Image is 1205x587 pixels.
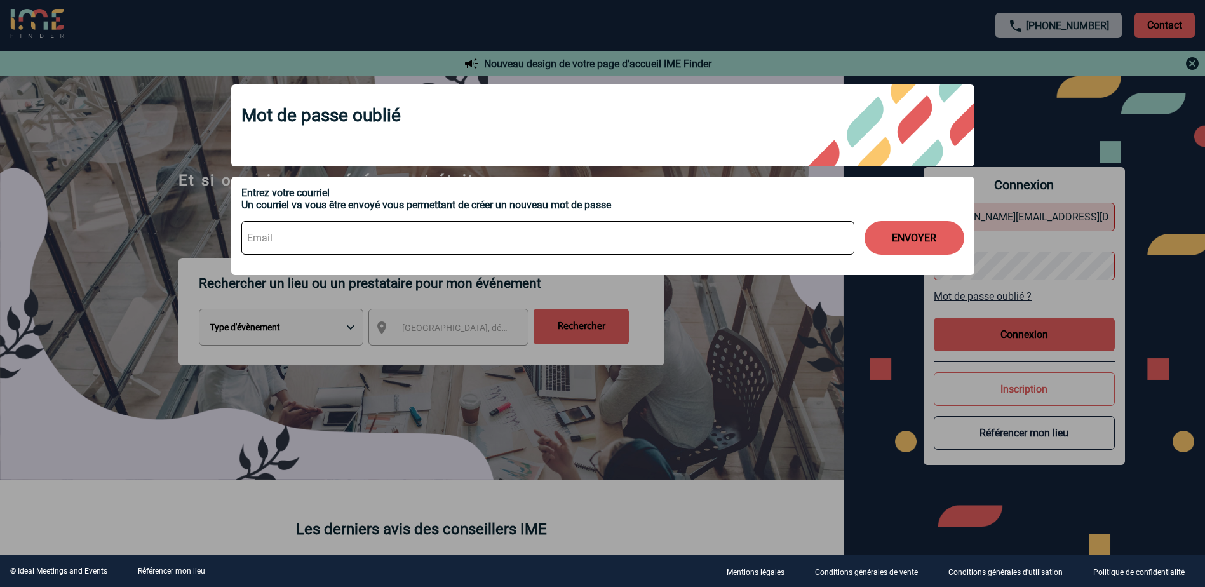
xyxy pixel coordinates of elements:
div: © Ideal Meetings and Events [10,567,107,576]
input: Email [241,221,854,255]
p: Conditions générales d'utilisation [948,568,1063,577]
a: Politique de confidentialité [1083,565,1205,577]
p: Politique de confidentialité [1093,568,1185,577]
button: ENVOYER [865,221,964,255]
div: Mot de passe oublié [231,84,974,166]
a: Conditions générales d'utilisation [938,565,1083,577]
a: Référencer mon lieu [138,567,205,576]
p: Mentions légales [727,568,784,577]
div: Entrez votre courriel Un courriel va vous être envoyé vous permettant de créer un nouveau mot de ... [241,187,964,211]
a: Conditions générales de vente [805,565,938,577]
a: Mentions légales [717,565,805,577]
p: Conditions générales de vente [815,568,918,577]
